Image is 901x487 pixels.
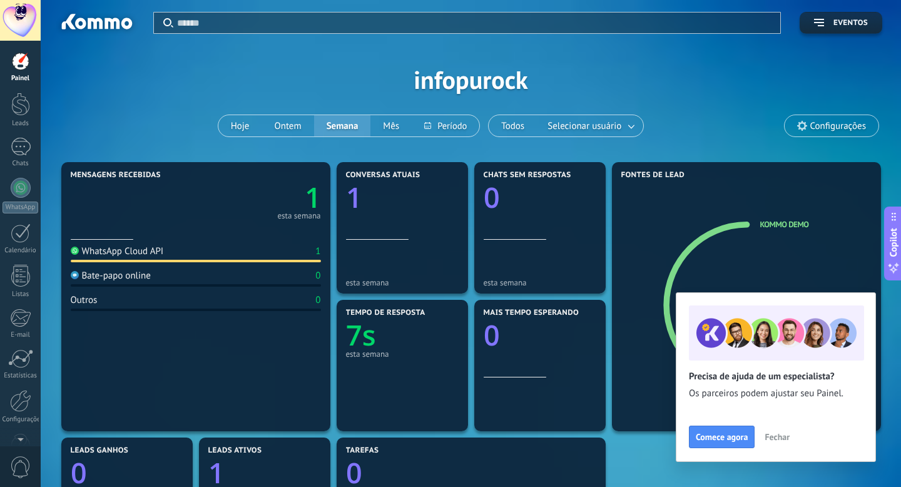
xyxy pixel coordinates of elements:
div: Painel [3,74,39,83]
div: esta semana [346,278,459,287]
a: Kommo Demo [760,219,809,230]
span: Comece agora [696,433,748,441]
span: Tempo de resposta [346,309,425,317]
div: WhatsApp Cloud API [71,245,164,257]
div: esta semana [277,213,320,219]
button: Todos [489,115,537,136]
div: Estatísticas [3,372,39,380]
div: Chats [3,160,39,168]
span: Selecionar usuário [545,118,624,135]
button: Mês [370,115,412,136]
span: Fontes de lead [621,171,685,180]
div: 0 [315,270,320,282]
button: Hoje [218,115,262,136]
span: Chats sem respostas [484,171,571,180]
button: Ontem [262,115,313,136]
text: 1 [305,178,321,217]
button: Período [412,115,479,136]
div: E-mail [3,331,39,339]
div: WhatsApp [3,202,38,213]
div: Bate-papo online [71,270,151,282]
button: Eventos [800,12,882,34]
text: 1 [346,178,362,217]
span: Configurações [810,121,866,131]
span: Leads ativos [208,446,262,455]
div: esta semana [484,278,596,287]
div: Calendário [3,247,39,255]
span: Eventos [833,19,868,28]
text: 0 [484,316,500,354]
span: Os parceiros podem ajustar seu Painel. [689,387,863,400]
div: Outros [71,294,98,306]
div: 1 [315,245,320,257]
span: Copilot [887,228,900,257]
h2: Precisa de ajuda de um especialista? [689,371,863,382]
button: Selecionar usuário [537,115,643,136]
div: esta semana [346,349,459,359]
div: Listas [3,290,39,299]
button: Semana [314,115,371,136]
img: WhatsApp Cloud API [71,247,79,255]
button: Fechar [759,428,795,446]
div: 0 [315,294,320,306]
text: 0 [484,178,500,217]
span: Leads ganhos [71,446,129,455]
span: Conversas atuais [346,171,420,180]
text: 7s [346,316,376,354]
a: 1 [196,178,321,217]
span: Mais tempo esperando [484,309,579,317]
span: Mensagens recebidas [71,171,161,180]
img: Bate-papo online [71,271,79,279]
div: Configurações [3,416,39,424]
span: Tarefas [346,446,379,455]
span: Fechar [765,433,790,441]
div: Leads [3,120,39,128]
button: Comece agora [689,426,755,448]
